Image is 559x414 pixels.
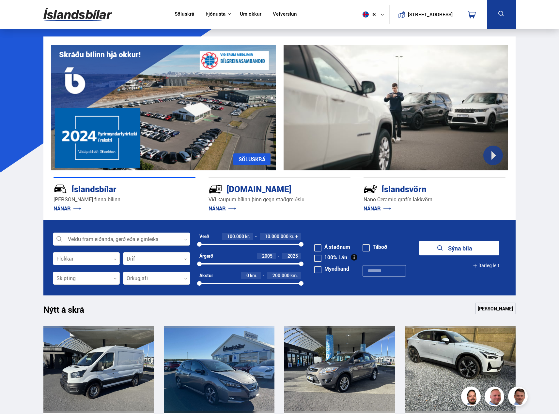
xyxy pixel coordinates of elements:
[175,11,194,18] a: Söluskrá
[206,11,225,17] button: Þjónusta
[245,234,250,239] span: kr.
[295,234,298,239] span: +
[227,233,244,239] span: 100.000
[272,272,289,278] span: 200.000
[364,182,377,196] img: -Svtn6bYgwAsiwNX.svg
[265,233,288,239] span: 10.000.000
[54,183,172,194] div: Íslandsbílar
[209,196,350,203] p: Við kaupum bílinn þinn gegn staðgreiðslu
[59,50,141,59] h1: Skráðu bílinn hjá okkur!
[54,196,195,203] p: [PERSON_NAME] finna bílinn
[462,388,482,407] img: nhp88E3Fdnt1Opn2.png
[199,273,213,278] div: Akstur
[273,11,297,18] a: Vefverslun
[290,273,298,278] span: km.
[199,253,213,259] div: Árgerð
[509,388,529,407] img: FbJEzSuNWCJXmdc-.webp
[314,255,347,260] label: 100% Lán
[473,258,499,273] button: Ítarleg leit
[475,303,516,314] a: [PERSON_NAME]
[250,273,257,278] span: km.
[209,182,222,196] img: tr5P-W3DuiFaO7aO.svg
[360,5,389,24] button: is
[43,4,112,25] img: G0Ugv5HjCgRt.svg
[287,253,298,259] span: 2025
[364,196,505,203] p: Nano Ceramic grafín lakkvörn
[364,205,391,212] a: NÁNAR
[486,388,505,407] img: siFngHWaQ9KaOqBr.png
[209,183,327,194] div: [DOMAIN_NAME]
[314,266,349,271] label: Myndband
[363,244,387,250] label: Tilboð
[393,5,456,24] a: [STREET_ADDRESS]
[246,272,249,278] span: 0
[314,244,350,250] label: Á staðnum
[360,11,376,18] span: is
[289,234,294,239] span: kr.
[363,11,369,18] img: svg+xml;base64,PHN2ZyB4bWxucz0iaHR0cDovL3d3dy53My5vcmcvMjAwMC9zdmciIHdpZHRoPSI1MTIiIGhlaWdodD0iNT...
[233,153,271,165] a: SÖLUSKRÁ
[364,183,482,194] div: Íslandsvörn
[54,205,81,212] a: NÁNAR
[240,11,261,18] a: Um okkur
[199,234,209,239] div: Verð
[419,241,499,255] button: Sýna bíla
[411,12,450,17] button: [STREET_ADDRESS]
[54,182,67,196] img: JRvxyua_JYH6wB4c.svg
[262,253,272,259] span: 2005
[51,45,276,170] img: eKx6w-_Home_640_.png
[43,305,96,318] h1: Nýtt á skrá
[209,205,236,212] a: NÁNAR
